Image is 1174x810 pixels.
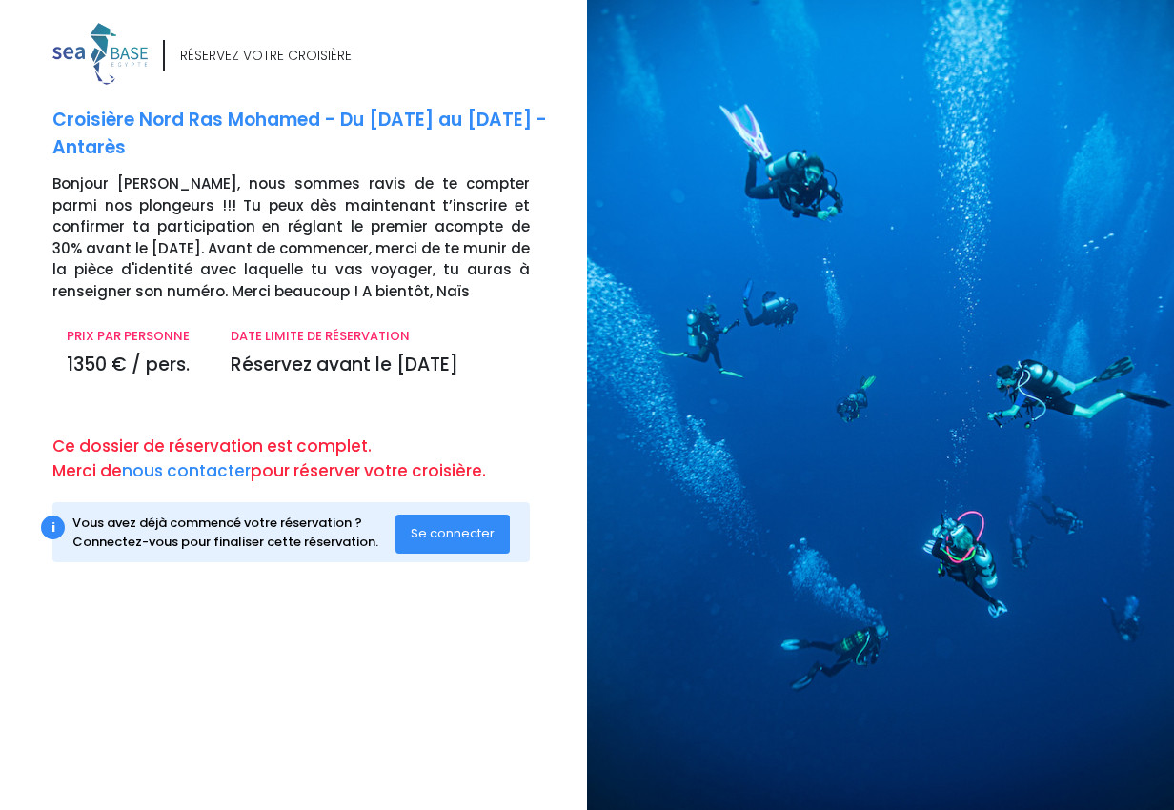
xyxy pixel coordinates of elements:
p: Réservez avant le [DATE] [231,352,530,379]
div: RÉSERVEZ VOTRE CROISIÈRE [180,46,352,66]
span: Se connecter [411,524,495,542]
a: nous contacter [122,459,251,482]
a: Se connecter [395,525,510,541]
p: Bonjour [PERSON_NAME], nous sommes ravis de te compter parmi nos plongeurs !!! Tu peux dès mainte... [52,173,573,302]
p: DATE LIMITE DE RÉSERVATION [231,327,530,346]
button: Se connecter [395,515,510,553]
p: PRIX PAR PERSONNE [67,327,202,346]
p: 1350 € / pers. [67,352,202,379]
div: Vous avez déjà commencé votre réservation ? Connectez-vous pour finaliser cette réservation. [72,514,396,551]
div: i [41,516,65,539]
p: Ce dossier de réservation est complet. Merci de pour réserver votre croisière. [52,435,573,483]
img: logo_color1.png [52,23,148,85]
p: Croisière Nord Ras Mohamed - Du [DATE] au [DATE] - Antarès [52,107,573,161]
